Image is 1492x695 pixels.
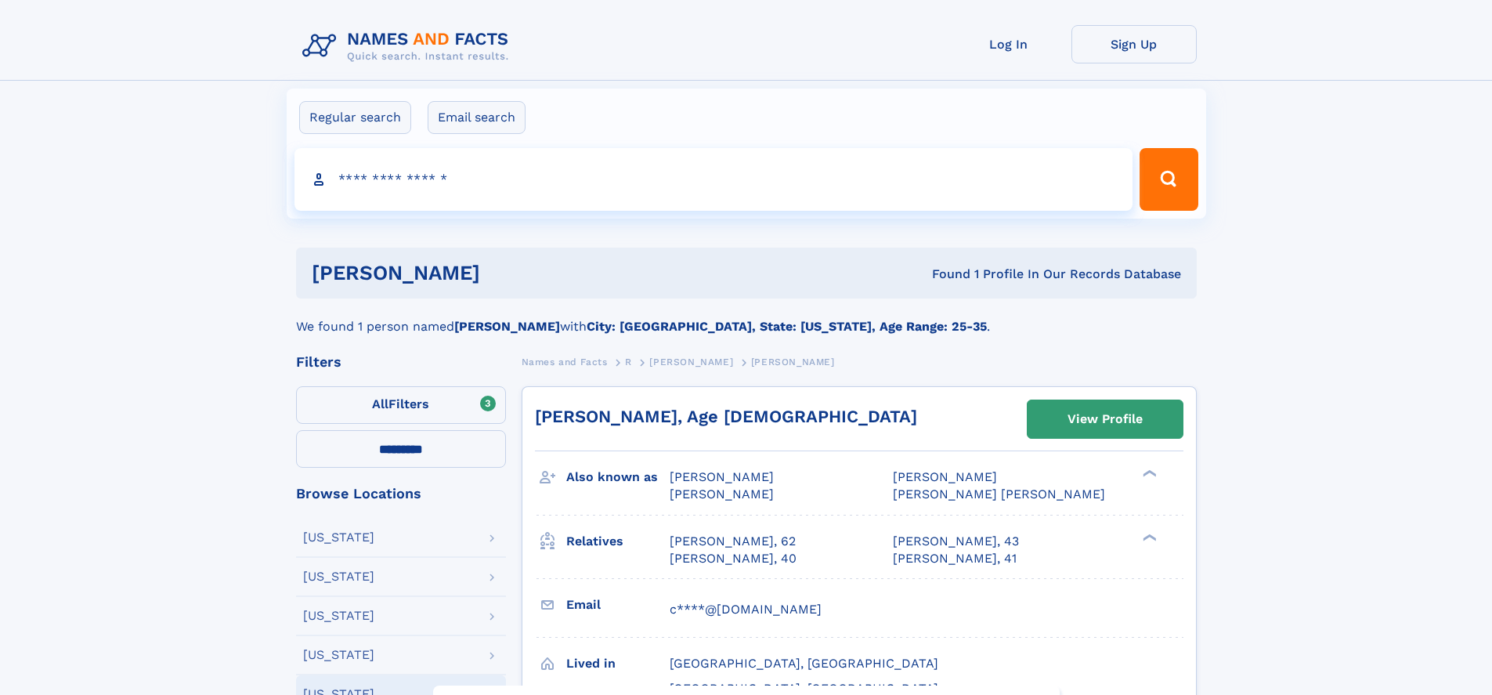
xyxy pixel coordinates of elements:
[522,352,608,371] a: Names and Facts
[946,25,1071,63] a: Log In
[1068,401,1143,437] div: View Profile
[670,656,938,671] span: [GEOGRAPHIC_DATA], [GEOGRAPHIC_DATA]
[566,464,670,490] h3: Also known as
[303,610,374,622] div: [US_STATE]
[294,148,1133,211] input: search input
[535,407,917,426] a: [PERSON_NAME], Age [DEMOGRAPHIC_DATA]
[303,531,374,544] div: [US_STATE]
[649,352,733,371] a: [PERSON_NAME]
[670,469,774,484] span: [PERSON_NAME]
[649,357,733,367] span: [PERSON_NAME]
[1140,148,1198,211] button: Search Button
[751,357,835,367] span: [PERSON_NAME]
[303,649,374,661] div: [US_STATE]
[296,355,506,369] div: Filters
[893,469,997,484] span: [PERSON_NAME]
[454,319,560,334] b: [PERSON_NAME]
[1139,469,1158,479] div: ❯
[296,25,522,67] img: Logo Names and Facts
[670,533,796,550] a: [PERSON_NAME], 62
[566,592,670,618] h3: Email
[566,528,670,555] h3: Relatives
[1071,25,1197,63] a: Sign Up
[296,487,506,501] div: Browse Locations
[296,386,506,424] label: Filters
[706,266,1181,283] div: Found 1 Profile In Our Records Database
[1028,400,1183,438] a: View Profile
[670,487,774,501] span: [PERSON_NAME]
[299,101,411,134] label: Regular search
[893,487,1105,501] span: [PERSON_NAME] [PERSON_NAME]
[670,550,797,567] a: [PERSON_NAME], 40
[893,533,1019,550] a: [PERSON_NAME], 43
[303,570,374,583] div: [US_STATE]
[296,299,1197,336] div: We found 1 person named with .
[625,352,632,371] a: R
[893,550,1017,567] a: [PERSON_NAME], 41
[372,396,388,411] span: All
[566,650,670,677] h3: Lived in
[587,319,987,334] b: City: [GEOGRAPHIC_DATA], State: [US_STATE], Age Range: 25-35
[625,357,632,367] span: R
[1139,532,1158,542] div: ❯
[428,101,526,134] label: Email search
[312,263,706,283] h1: [PERSON_NAME]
